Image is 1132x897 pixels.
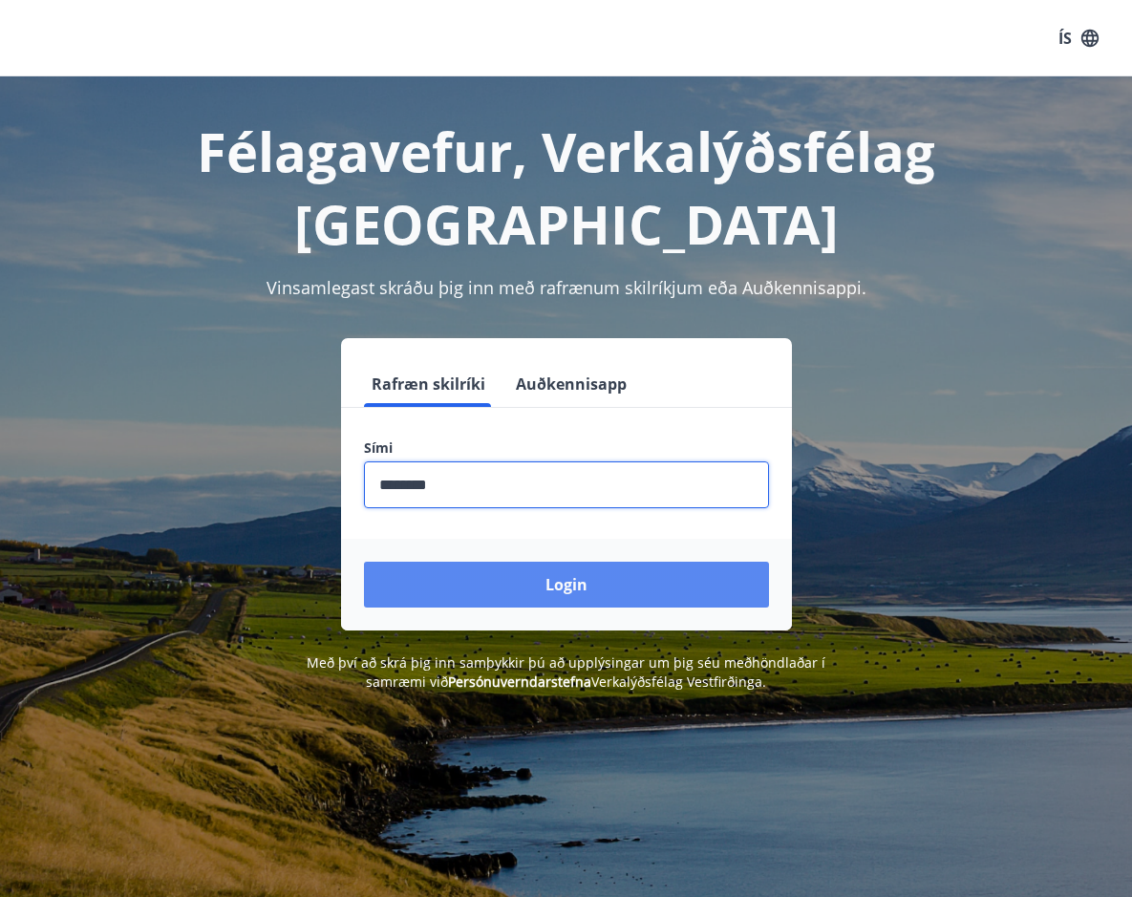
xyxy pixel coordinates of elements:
[364,361,493,407] button: Rafræn skilríki
[307,653,825,691] span: Með því að skrá þig inn samþykkir þú að upplýsingar um þig séu meðhöndlaðar í samræmi við Verkalý...
[23,115,1109,260] h1: Félagavefur, Verkalýðsfélag [GEOGRAPHIC_DATA]
[267,276,866,299] span: Vinsamlegast skráðu þig inn með rafrænum skilríkjum eða Auðkennisappi.
[1048,21,1109,55] button: ÍS
[508,361,634,407] button: Auðkennisapp
[364,438,769,458] label: Sími
[448,673,591,691] a: Persónuverndarstefna
[364,562,769,608] button: Login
